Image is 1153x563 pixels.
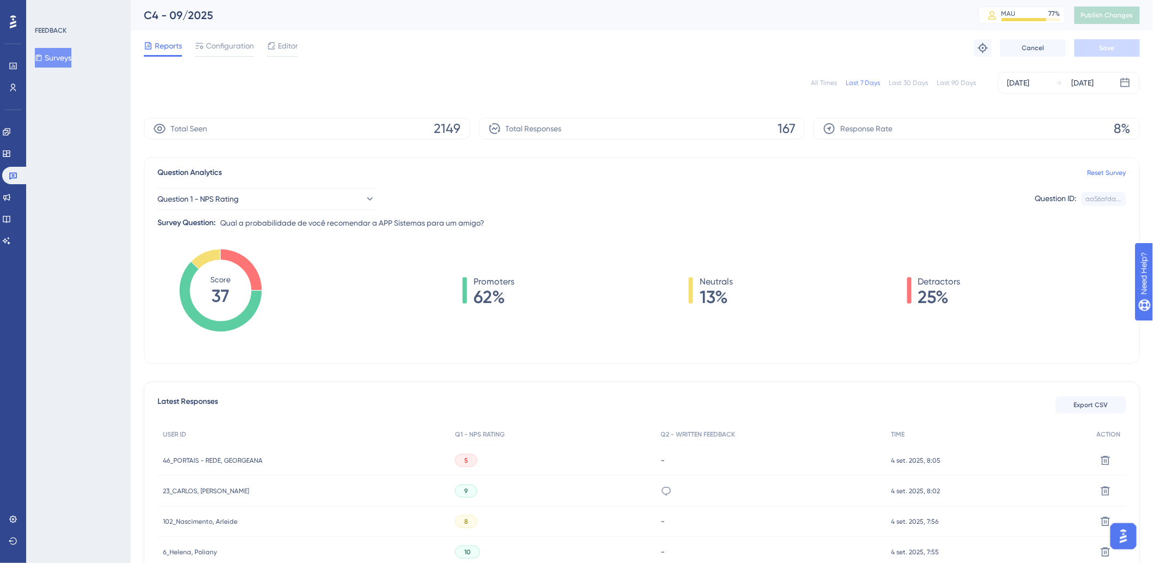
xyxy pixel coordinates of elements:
div: C4 - 09/2025 [144,8,951,23]
span: 25% [918,288,961,306]
span: Save [1100,44,1115,52]
div: MAU [1002,9,1016,18]
span: Detractors [918,275,961,288]
span: Configuration [206,39,254,52]
span: Publish Changes [1081,11,1133,20]
span: ACTION [1097,430,1121,439]
span: Question 1 - NPS Rating [157,192,239,205]
span: 2149 [434,120,461,137]
div: FEEDBACK [35,26,66,35]
span: Export CSV [1074,401,1108,409]
span: Latest Responses [157,395,218,415]
span: 4 set. 2025, 8:02 [891,487,940,495]
div: [DATE] [1072,76,1094,89]
span: Promoters [474,275,514,288]
span: 23_CARLOS, [PERSON_NAME] [163,487,249,495]
span: 4 set. 2025, 7:56 [891,517,939,526]
span: USER ID [163,430,186,439]
span: Reports [155,39,182,52]
iframe: UserGuiding AI Assistant Launcher [1107,520,1140,553]
span: Editor [278,39,298,52]
span: TIME [891,430,905,439]
a: Reset Survey [1088,168,1126,177]
span: 167 [778,120,796,137]
span: 8% [1114,120,1131,137]
span: Qual a probabilidade de você recomendar a APP Sistemas para um amigo? [220,216,484,229]
span: 8 [464,517,468,526]
button: Cancel [1000,39,1066,57]
span: 9 [464,487,468,495]
span: 6_Helena, Poliany [163,548,217,556]
button: Surveys [35,48,71,68]
span: Total Responses [506,122,562,135]
div: [DATE] [1008,76,1030,89]
div: 77 % [1049,9,1060,18]
button: Question 1 - NPS Rating [157,188,375,210]
div: - [661,547,881,557]
div: aa56afda... [1086,195,1121,203]
span: Question Analytics [157,166,222,179]
span: Q1 - NPS RATING [455,430,505,439]
span: Need Help? [26,3,68,16]
span: 102_Nascimento, Arleide [163,517,238,526]
span: Total Seen [171,122,207,135]
span: Cancel [1022,44,1045,52]
div: Last 90 Days [937,78,976,87]
span: 10 [464,548,471,556]
span: 46_PORTAIS - REDE, GEORGEANA [163,456,263,465]
span: 5 [464,456,468,465]
button: Publish Changes [1075,7,1140,24]
span: Q2 - WRITTEN FEEDBACK [661,430,736,439]
span: 62% [474,288,514,306]
div: All Times [811,78,837,87]
span: 4 set. 2025, 8:05 [891,456,941,465]
span: Neutrals [700,275,733,288]
div: Last 30 Days [889,78,929,87]
div: Question ID: [1035,192,1077,206]
div: - [661,516,881,526]
div: - [661,455,881,465]
div: Survey Question: [157,216,216,229]
span: Response Rate [840,122,893,135]
button: Save [1075,39,1140,57]
button: Export CSV [1055,396,1126,414]
span: 13% [700,288,733,306]
div: Last 7 Days [846,78,881,87]
span: 4 set. 2025, 7:55 [891,548,939,556]
tspan: Score [211,275,231,284]
tspan: 37 [212,286,230,306]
